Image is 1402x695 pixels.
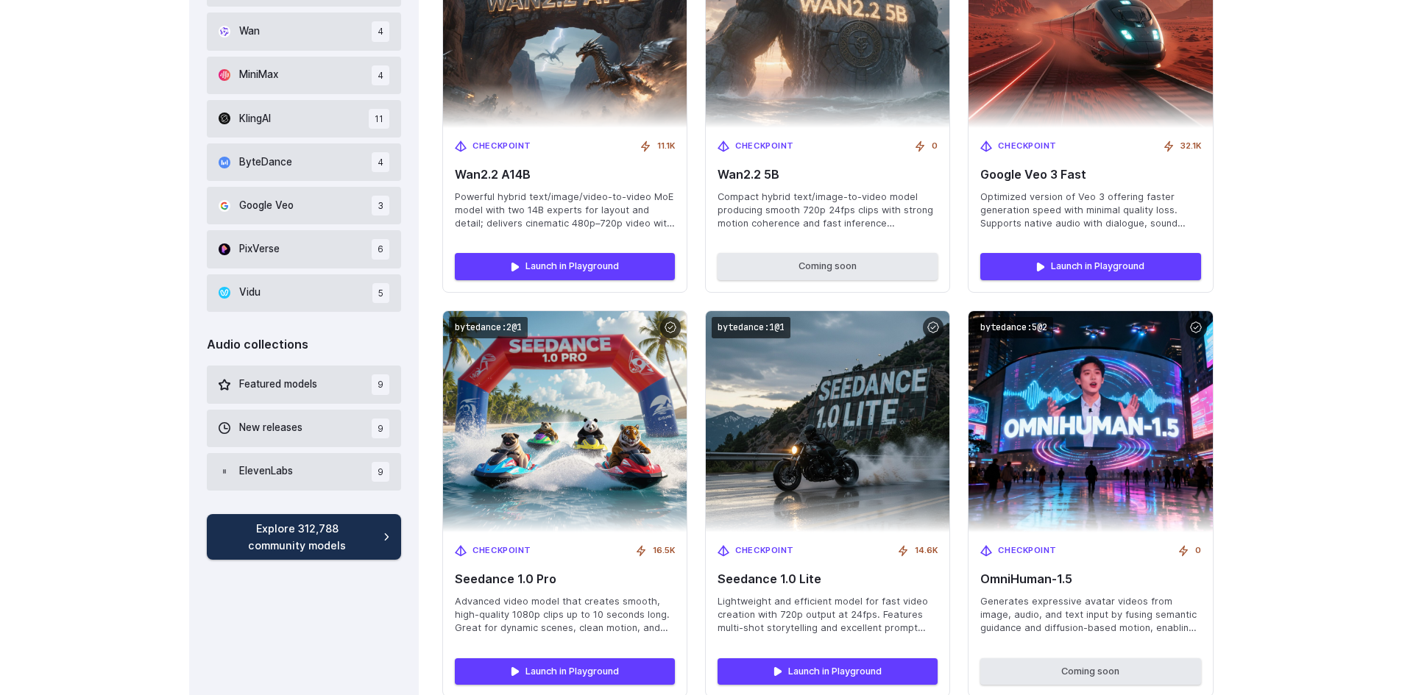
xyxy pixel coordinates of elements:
span: 9 [372,418,389,438]
span: 14.6K [915,544,938,557]
span: Seedance 1.0 Pro [455,572,675,586]
a: Explore 312,788 community models [207,514,402,560]
button: Featured models 9 [207,366,402,403]
button: Google Veo 3 [207,187,402,224]
span: New releases [239,420,302,436]
span: Checkpoint [998,544,1057,557]
button: MiniMax 4 [207,57,402,94]
span: Generates expressive avatar videos from image, audio, and text input by fusing semantic guidance ... [980,595,1200,635]
span: 16.5K [653,544,675,557]
a: Launch in Playground [980,253,1200,279]
span: 6 [372,239,389,259]
span: Powerful hybrid text/image/video-to-video MoE model with two 14B experts for layout and detail; d... [455,190,675,230]
span: Vidu [239,285,261,301]
span: 4 [372,21,389,41]
span: Wan2.2 A14B [455,168,675,182]
button: KlingAI 11 [207,100,402,138]
span: Checkpoint [998,140,1057,153]
span: Lightweight and efficient model for fast video creation with 720p output at 24fps. Features multi... [718,595,938,635]
span: Wan2.2 5B [718,168,938,182]
span: ElevenLabs [239,463,293,480]
span: Checkpoint [735,140,794,153]
span: 9 [372,462,389,482]
span: 9 [372,374,389,394]
span: Wan [239,24,260,40]
span: Featured models [239,377,317,393]
button: PixVerse 6 [207,230,402,268]
button: New releases 9 [207,410,402,447]
a: Launch in Playground [718,658,938,685]
span: OmniHuman-1.5 [980,572,1200,586]
span: Checkpoint [472,140,531,153]
span: 11.1K [657,140,675,153]
span: Optimized version of Veo 3 offering faster generation speed with minimal quality loss. Supports n... [980,190,1200,230]
span: ByteDance [239,154,292,171]
span: 3 [372,196,389,215]
span: 0 [932,140,938,153]
span: 5 [372,283,389,303]
button: ElevenLabs 9 [207,453,402,491]
code: bytedance:1@1 [712,317,790,338]
span: Compact hybrid text/image-to-video model producing smooth 720p 24fps clips with strong motion coh... [718,190,938,230]
span: 4 [372,152,389,172]
span: Google Veo [239,198,294,214]
span: Checkpoint [472,544,531,557]
span: 4 [372,65,389,85]
span: 11 [369,109,389,129]
span: 0 [1195,544,1201,557]
button: Coming soon [718,253,938,279]
span: Checkpoint [735,544,794,557]
button: ByteDance 4 [207,143,402,181]
span: PixVerse [239,241,280,257]
div: Audio collections [207,335,402,354]
button: Vidu 5 [207,274,402,312]
span: Advanced video model that creates smooth, high-quality 1080p clips up to 10 seconds long. Great f... [455,595,675,635]
span: KlingAI [239,111,271,127]
a: Launch in Playground [455,253,675,279]
span: 32.1K [1180,140,1201,153]
img: Seedance 1.0 Pro [443,311,687,532]
button: Coming soon [980,658,1200,685]
img: OmniHuman-1.5 [969,311,1212,532]
a: Launch in Playground [455,658,675,685]
button: Wan 4 [207,13,402,50]
span: Google Veo 3 Fast [980,168,1200,182]
code: bytedance:5@2 [974,317,1053,338]
span: MiniMax [239,67,278,83]
img: Seedance 1.0 Lite [706,311,949,532]
span: Seedance 1.0 Lite [718,572,938,586]
code: bytedance:2@1 [449,317,528,338]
